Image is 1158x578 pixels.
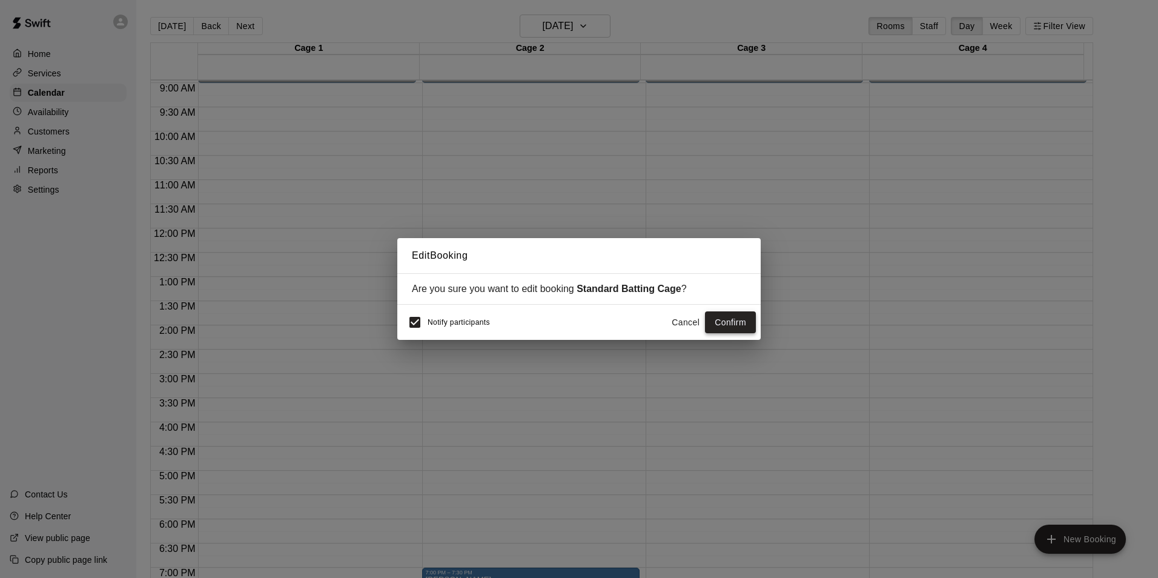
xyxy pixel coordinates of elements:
strong: Standard Batting Cage [577,284,681,294]
h2: Edit Booking [397,238,761,273]
span: Notify participants [428,318,490,327]
button: Confirm [705,311,756,334]
button: Cancel [666,311,705,334]
div: Are you sure you want to edit booking ? [412,284,746,294]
